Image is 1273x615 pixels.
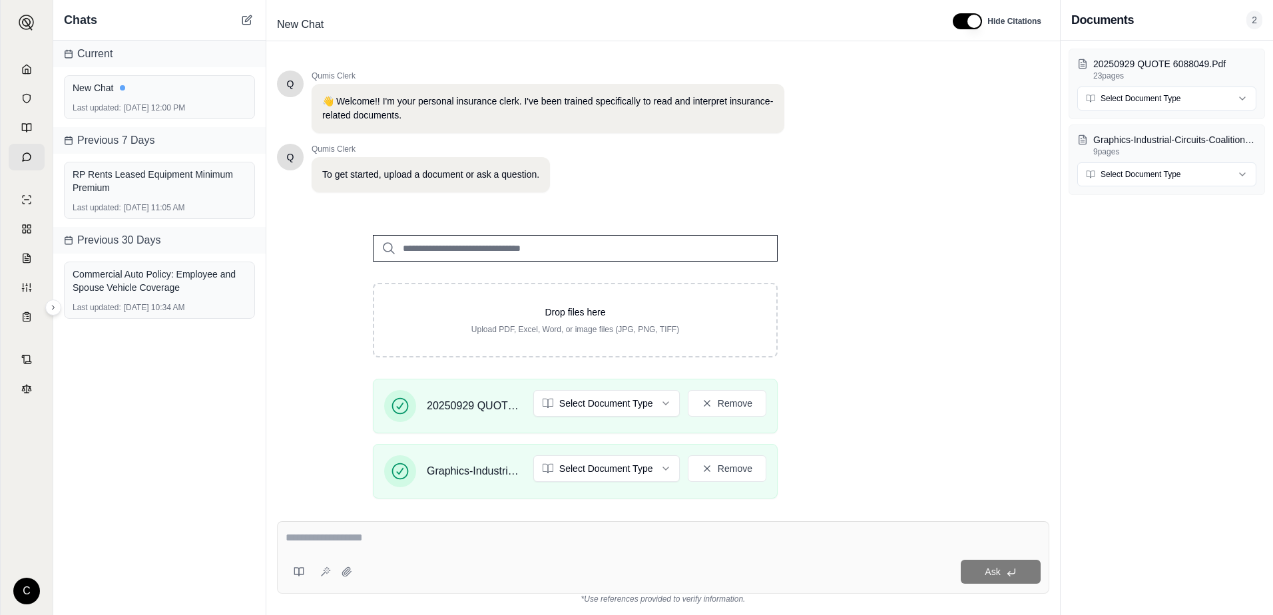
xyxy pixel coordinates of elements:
[9,56,45,83] a: Home
[9,346,45,373] a: Contract Analysis
[1093,133,1256,146] p: Graphics-Industrial-Circuits-Coalition-Quotation-267369.pdf
[53,127,266,154] div: Previous 7 Days
[427,398,523,414] span: 20250929 QUOTE 6088049.Pdf
[73,81,246,95] div: New Chat
[9,274,45,301] a: Custom Report
[287,150,294,164] span: Hello
[1093,57,1256,71] p: 20250929 QUOTE 6088049.Pdf
[9,304,45,330] a: Coverage Table
[239,12,255,28] button: New Chat
[9,216,45,242] a: Policy Comparisons
[427,463,523,479] span: Graphics-Industrial-Circuits-Coalition-Quotation-267369.pdf
[272,14,329,35] span: New Chat
[961,560,1041,584] button: Ask
[9,114,45,141] a: Prompt Library
[1246,11,1262,29] span: 2
[19,15,35,31] img: Expand sidebar
[985,566,1000,577] span: Ask
[987,16,1041,27] span: Hide Citations
[312,71,784,81] span: Qumis Clerk
[73,202,246,213] div: [DATE] 11:05 AM
[1093,71,1256,81] p: 23 pages
[45,300,61,315] button: Expand sidebar
[73,202,121,213] span: Last updated:
[73,268,246,294] div: Commercial Auto Policy: Employee and Spouse Vehicle Coverage
[73,302,246,313] div: [DATE] 10:34 AM
[1077,57,1256,81] button: 20250929 QUOTE 6088049.Pdf23pages
[9,186,45,213] a: Single Policy
[64,11,97,29] span: Chats
[13,9,40,36] button: Expand sidebar
[1077,133,1256,157] button: Graphics-Industrial-Circuits-Coalition-Quotation-267369.pdf9pages
[73,102,121,113] span: Last updated:
[277,594,1049,604] div: *Use references provided to verify information.
[9,144,45,170] a: Chat
[322,168,539,182] p: To get started, upload a document or ask a question.
[395,306,755,319] p: Drop files here
[395,324,755,335] p: Upload PDF, Excel, Word, or image files (JPG, PNG, TIFF)
[53,227,266,254] div: Previous 30 Days
[287,77,294,91] span: Hello
[73,102,246,113] div: [DATE] 12:00 PM
[312,144,550,154] span: Qumis Clerk
[688,455,766,482] button: Remove
[1071,11,1134,29] h3: Documents
[53,41,266,67] div: Current
[13,578,40,604] div: C
[73,168,246,194] div: RP Rents Leased Equipment Minimum Premium
[1093,146,1256,157] p: 9 pages
[272,14,937,35] div: Edit Title
[322,95,774,122] p: 👋 Welcome!! I'm your personal insurance clerk. I've been trained specifically to read and interpr...
[9,85,45,112] a: Documents Vault
[9,375,45,402] a: Legal Search Engine
[688,390,766,417] button: Remove
[73,302,121,313] span: Last updated:
[9,245,45,272] a: Claim Coverage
